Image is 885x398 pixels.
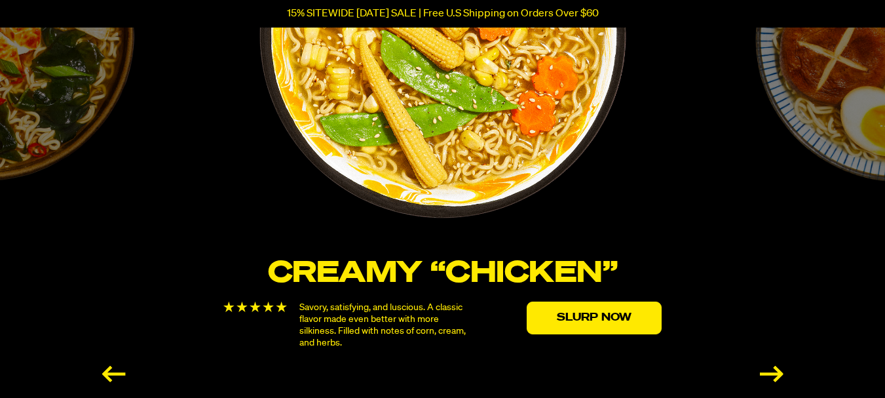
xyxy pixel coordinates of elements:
[299,302,472,349] p: Savory, satisfying, and luscious. A classic flavor made even better with more silkiness. Filled w...
[287,8,599,20] p: 15% SITEWIDE [DATE] SALE | Free U.S Shipping on Orders Over $60
[102,366,126,382] div: Previous slide
[527,302,662,334] a: Slurp Now
[760,366,783,382] div: Next slide
[215,259,670,289] h3: Creamy “Chicken”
